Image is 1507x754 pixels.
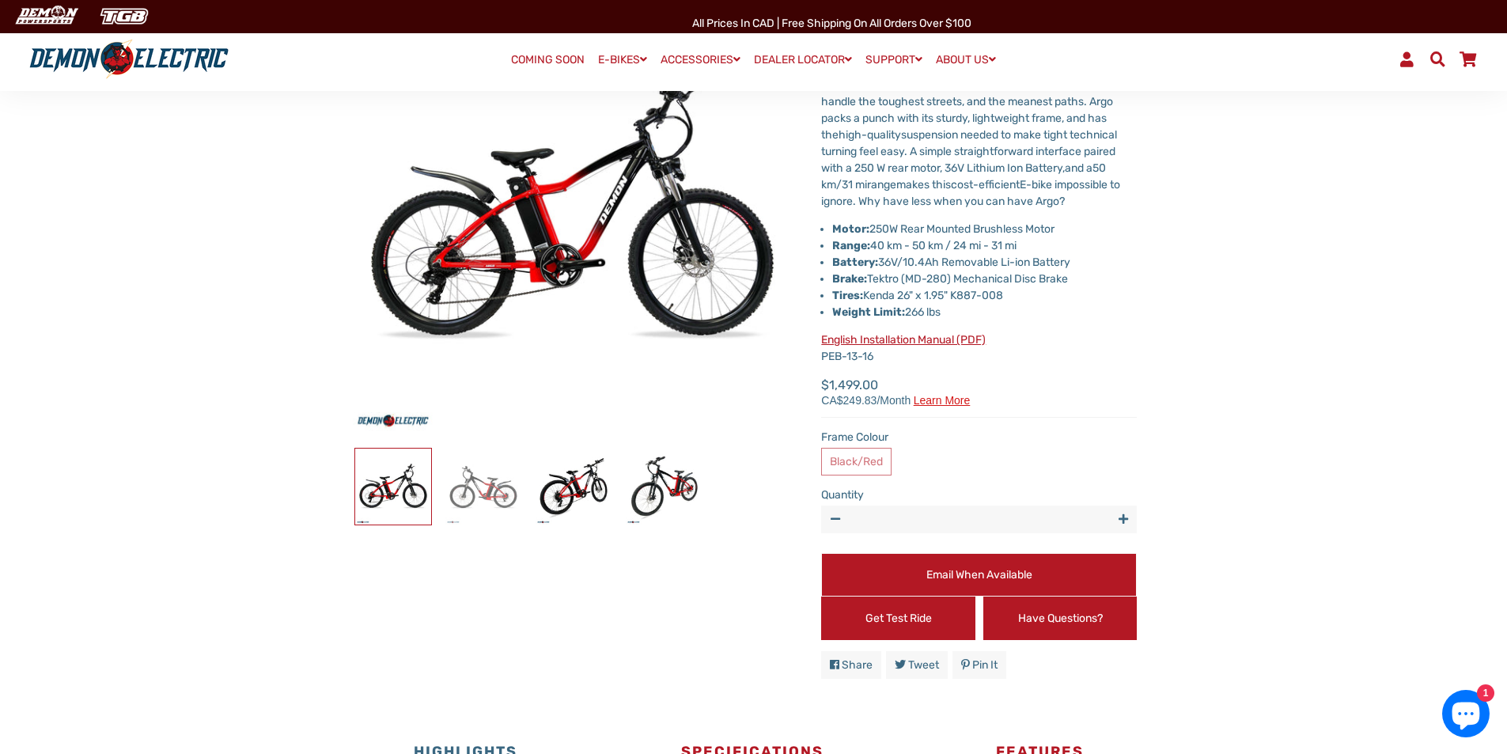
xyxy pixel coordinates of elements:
strong: Range: [832,239,870,252]
span: $1,499.00 [821,376,970,406]
a: Get Test Ride [821,597,975,640]
span: E-bike impossible to ignore. Why have less when you can have Argo? [821,178,1120,208]
span: Pin it [972,658,998,672]
a: COMING SOON [505,49,590,71]
span: ange [871,178,896,191]
span: makes this [896,178,951,191]
span: Tektro (MD-280) Mechanical Disc Brake [832,272,1068,286]
span: r [867,178,871,191]
a: ABOUT US [930,48,1002,71]
span: nd a [1071,161,1092,175]
span: Argo [869,78,893,92]
span: has the pep and the endurance needed to handle the toughest streets, and the meanest paths. Argo ... [821,78,1113,142]
strong: Tires: [832,289,863,302]
img: Demon Electric [8,3,84,29]
span: 266 lbs [832,305,941,319]
a: ACCESSORIES [655,48,746,71]
img: Argo Mountain eBike - Demon Electric [355,449,431,525]
img: Demon Electric logo [24,39,234,80]
span: ” [893,78,897,92]
span: suspension needed to make tight technical turning feel easy. A simple straightforward interface p... [821,128,1117,175]
span: Tweet [908,658,939,672]
button: Increase item quantity by one [1109,506,1137,533]
span: 50 km/31 mi [821,161,1106,191]
span: PEB-13-16 [821,333,986,363]
strong: Motor: [832,222,869,236]
img: TGB Canada [92,3,157,29]
span: 250 [832,222,1055,236]
label: Quantity [821,487,1137,503]
button: Reduce item quantity by one [821,506,849,533]
span: Share [842,658,873,672]
strong: Brake: [832,272,867,286]
input: quantity [821,506,1137,533]
inbox-online-store-chat: Shopify online store chat [1437,690,1494,741]
span: W Rear Mounted Brushless Motor [889,222,1055,236]
a: E-BIKES [593,48,653,71]
img: Argo Mountain eBike - Demon Electric [445,449,521,525]
strong: Weight Limit: [832,305,905,319]
button: Email when available [821,553,1137,597]
span: a [1065,161,1071,175]
img: Argo Mountain eBike - Demon Electric [626,449,702,525]
label: Frame Colour [821,429,1137,445]
span: “ [865,78,869,92]
a: DEALER LOCATOR [748,48,858,71]
span: high-quality [839,128,901,142]
label: Black/Red [821,448,892,476]
span: Kenda 26" x 1.95" K887-008 [832,289,1003,302]
span: With its sporty race design and all-terrain durability, Demon's [821,62,1077,92]
a: SUPPORT [860,48,928,71]
img: Argo Mountain eBike - Demon Electric [536,449,612,525]
span: All Prices in CAD | Free shipping on all orders over $100 [692,17,971,30]
span: cost-efficient [951,178,1020,191]
span: 36V/10.4Ah Removable Li-ion Battery [832,256,1070,269]
a: English Installation Manual (PDF) [821,333,986,347]
span: 40 km - 50 km / 24 mi - 31 mi [832,239,1017,252]
a: Have Questions? [983,597,1138,640]
strong: Battery: [832,256,878,269]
